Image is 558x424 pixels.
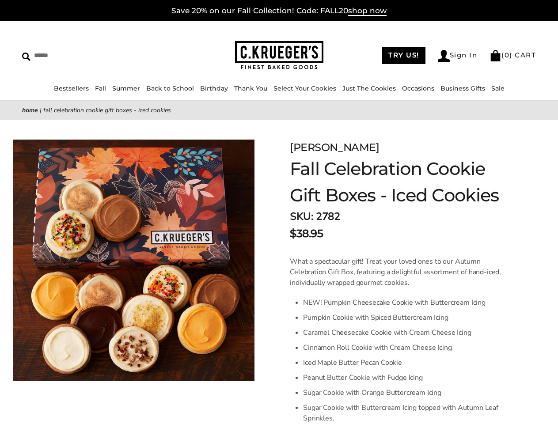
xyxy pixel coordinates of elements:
[382,47,425,64] a: TRY US!
[234,84,267,92] a: Thank You
[22,105,536,115] nav: breadcrumbs
[95,84,106,92] a: Fall
[22,49,140,62] input: Search
[438,50,450,62] img: Account
[290,226,323,242] span: $38.95
[505,51,510,59] span: 0
[303,370,514,385] li: Peanut Butter Cookie with Fudge Icing
[316,209,340,223] span: 2782
[303,355,514,370] li: Iced Maple Butter Pecan Cookie
[54,84,89,92] a: Bestsellers
[303,385,514,400] li: Sugar Cookie with Orange Buttercream Icing
[112,84,140,92] a: Summer
[348,6,387,16] span: shop now
[22,53,30,61] img: Search
[13,140,254,381] img: Fall Celebration Cookie Gift Boxes - Iced Cookies
[290,209,313,223] strong: SKU:
[438,50,478,62] a: Sign In
[303,310,514,325] li: Pumpkin Cookie with Spiced Buttercream Icing
[22,106,38,114] a: Home
[303,325,514,340] li: Caramel Cheesecake Cookie with Cream Cheese Icing
[290,155,514,208] h1: Fall Celebration Cookie Gift Boxes - Iced Cookies
[43,106,171,114] span: Fall Celebration Cookie Gift Boxes - Iced Cookies
[402,84,434,92] a: Occasions
[146,84,194,92] a: Back to School
[273,84,336,92] a: Select Your Cookies
[303,295,514,310] li: NEW! Pumpkin Cheesecake Cookie with Buttercream Icing
[440,84,485,92] a: Business Gifts
[235,41,323,70] img: C.KRUEGER'S
[491,84,505,92] a: Sale
[171,6,387,16] a: Save 20% on our Fall Collection! Code: FALL20shop now
[290,256,514,288] p: What a spectacular gift! Treat your loved ones to our Autumn Celebration Gift Box, featuring a de...
[342,84,396,92] a: Just The Cookies
[290,140,514,155] div: [PERSON_NAME]
[490,51,536,59] a: (0) CART
[200,84,228,92] a: Birthday
[40,106,42,114] span: |
[303,340,514,355] li: Cinnamon Roll Cookie with Cream Cheese Icing
[490,50,501,61] img: Bag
